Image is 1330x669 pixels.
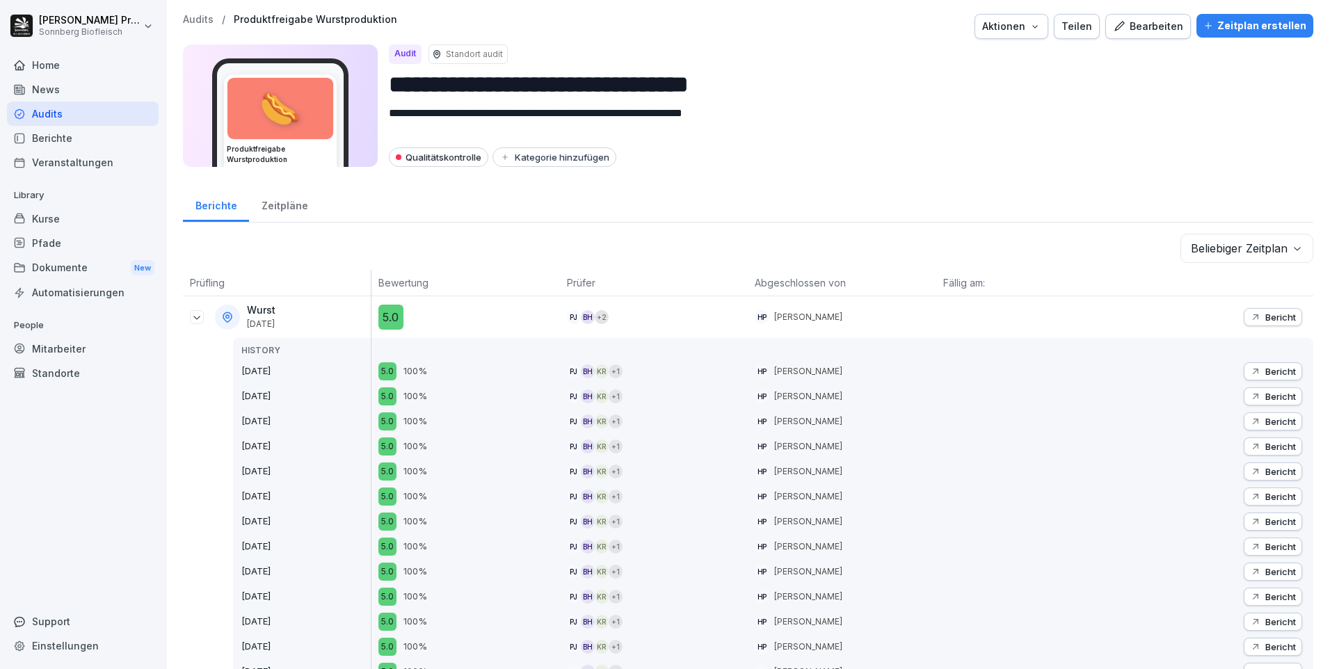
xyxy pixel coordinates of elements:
[567,615,581,629] div: PJ
[1265,312,1296,323] p: Bericht
[183,186,249,222] div: Berichte
[378,275,553,290] p: Bewertung
[7,231,159,255] a: Pfade
[567,465,581,478] div: PJ
[39,27,141,37] p: Sonnberg Biofleisch
[7,337,159,361] a: Mitarbeiter
[131,260,154,276] div: New
[7,102,159,126] div: Audits
[403,389,427,403] p: 100%
[1265,466,1296,477] p: Bericht
[7,255,159,281] a: DokumenteNew
[7,361,159,385] a: Standorte
[1265,641,1296,652] p: Bericht
[1244,362,1302,380] button: Bericht
[774,490,842,503] p: [PERSON_NAME]
[595,414,609,428] div: KR
[378,437,396,456] div: 5.0
[609,640,623,654] div: + 1
[609,590,623,604] div: + 1
[1244,538,1302,556] button: Bericht
[567,490,581,503] div: PJ
[774,640,842,653] p: [PERSON_NAME]
[567,640,581,654] div: PJ
[499,152,609,163] div: Kategorie hinzufügen
[609,615,623,629] div: + 1
[567,515,581,529] div: PJ
[190,275,364,290] p: Prüfling
[595,540,609,554] div: KR
[378,588,396,606] div: 5.0
[755,540,769,554] div: HP
[774,440,842,453] p: [PERSON_NAME]
[755,565,769,579] div: HP
[1244,387,1302,405] button: Bericht
[581,490,595,503] div: BH
[403,440,427,453] p: 100%
[595,565,609,579] div: KR
[1244,308,1302,326] button: Bericht
[39,15,141,26] p: [PERSON_NAME] Preßlauer
[774,590,842,603] p: [PERSON_NAME]
[247,305,275,316] p: Wurst
[446,48,503,61] p: Standort audit
[241,364,371,378] p: [DATE]
[378,613,396,631] div: 5.0
[7,53,159,77] a: Home
[249,186,320,222] a: Zeitpläne
[609,540,623,554] div: + 1
[7,184,159,207] p: Library
[755,440,769,453] div: HP
[7,255,159,281] div: Dokumente
[1265,391,1296,402] p: Bericht
[241,389,371,403] p: [DATE]
[567,364,581,378] div: PJ
[7,314,159,337] p: People
[7,609,159,634] div: Support
[247,319,275,329] p: [DATE]
[389,45,422,64] div: Audit
[609,389,623,403] div: + 1
[567,389,581,403] div: PJ
[755,389,769,403] div: HP
[595,310,609,324] div: + 2
[755,490,769,503] div: HP
[7,280,159,305] div: Automatisierungen
[1244,513,1302,531] button: Bericht
[581,565,595,579] div: BH
[241,515,371,529] p: [DATE]
[403,590,427,604] p: 100%
[1244,563,1302,581] button: Bericht
[581,615,595,629] div: BH
[1265,441,1296,452] p: Bericht
[1265,366,1296,377] p: Bericht
[7,207,159,231] a: Kurse
[7,634,159,658] a: Einstellungen
[1054,14,1100,39] button: Teilen
[774,465,842,478] p: [PERSON_NAME]
[7,126,159,150] div: Berichte
[581,590,595,604] div: BH
[774,565,842,578] p: [PERSON_NAME]
[609,490,623,503] div: + 1
[183,14,214,26] a: Audits
[581,364,595,378] div: BH
[403,465,427,478] p: 100%
[755,590,769,604] div: HP
[227,144,334,165] h3: Produktfreigabe Wurstproduktion
[1061,19,1092,34] div: Teilen
[241,615,371,629] p: [DATE]
[403,515,427,529] p: 100%
[609,414,623,428] div: + 1
[403,540,427,554] p: 100%
[936,270,1125,296] th: Fällig am:
[1244,437,1302,456] button: Bericht
[581,465,595,478] div: BH
[378,305,403,330] div: 5.0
